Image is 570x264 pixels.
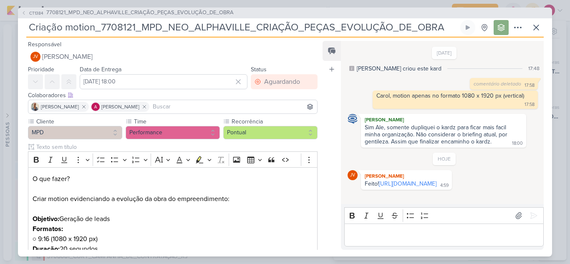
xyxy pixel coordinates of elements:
label: Prioridade [28,66,54,73]
img: Caroline Traven De Andrade [348,114,358,124]
button: Pontual [223,126,318,139]
div: 4:59 [440,182,449,189]
div: Editor editing area: main [344,224,544,246]
label: Data de Entrega [80,66,121,73]
span: [PERSON_NAME] [42,52,93,62]
div: Carol, motion apenas no formato 1080 x 1920 px (vertical) [376,92,524,99]
div: [PERSON_NAME] [363,116,525,124]
button: MPD [28,126,122,139]
button: Aguardando [251,74,318,89]
input: Buscar [151,102,315,112]
div: Joney Viana [348,170,358,180]
div: Ligar relógio [464,24,471,31]
strong: Formatos: [33,225,63,233]
label: Responsável [28,41,61,48]
div: 17:58 [525,101,535,108]
div: Sim Ale, somente dupliquei o kardz para ficar mais facil minha organização. Não considerar o brie... [365,124,509,145]
p: JV [33,55,38,59]
label: Status [251,66,267,73]
div: Feito! [365,180,436,187]
span: comentário deletado [474,81,521,87]
input: Select a date [80,74,247,89]
a: [URL][DOMAIN_NAME] [379,180,436,187]
div: Editor toolbar [344,207,544,224]
div: Aguardando [264,77,300,87]
div: 17:48 [528,65,540,72]
strong: Duração: [33,245,60,253]
input: Texto sem título [35,143,318,151]
span: [PERSON_NAME] [101,103,139,111]
img: Iara Santos [31,103,39,111]
input: Kard Sem Título [26,20,459,35]
div: [PERSON_NAME] criou este kard [357,64,441,73]
span: [PERSON_NAME] [41,103,79,111]
p: O que fazer? Criar motion evidenciando a evolução da obra do empreendimento: Geração de leads [33,174,313,224]
img: Alessandra Gomes [91,103,100,111]
div: Editor toolbar [28,151,318,168]
div: Colaboradores [28,91,318,100]
strong: Objetivo: [33,215,59,223]
p: JV [350,173,355,178]
div: 17:58 [525,82,535,89]
div: [PERSON_NAME] [363,172,450,180]
label: Time [133,117,220,126]
button: Performance [126,126,220,139]
div: Joney Viana [30,52,40,62]
label: Recorrência [231,117,318,126]
button: JV [PERSON_NAME] [28,49,318,64]
div: 18:00 [512,140,523,147]
label: Cliente [35,117,122,126]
